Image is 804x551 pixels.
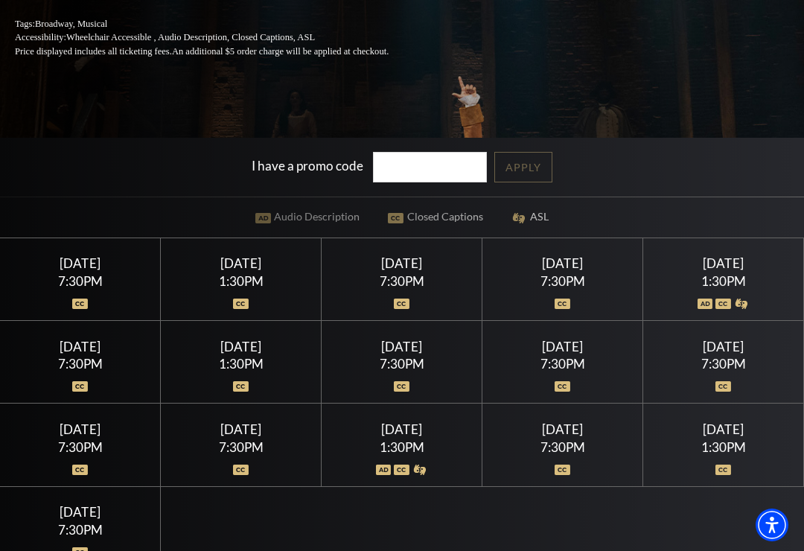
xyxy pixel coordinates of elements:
[18,441,143,453] div: 7:30PM
[339,275,465,287] div: 7:30PM
[500,441,625,453] div: 7:30PM
[339,441,465,453] div: 1:30PM
[661,357,786,370] div: 7:30PM
[179,421,304,437] div: [DATE]
[179,441,304,453] div: 7:30PM
[35,19,107,29] span: Broadway, Musical
[18,421,143,437] div: [DATE]
[252,158,363,173] label: I have a promo code
[18,255,143,271] div: [DATE]
[179,339,304,354] div: [DATE]
[18,523,143,536] div: 7:30PM
[500,339,625,354] div: [DATE]
[661,339,786,354] div: [DATE]
[15,45,424,59] p: Price displayed includes all ticketing fees.
[18,504,143,520] div: [DATE]
[500,421,625,437] div: [DATE]
[18,357,143,370] div: 7:30PM
[15,17,424,31] p: Tags:
[661,421,786,437] div: [DATE]
[756,509,788,541] div: Accessibility Menu
[339,421,465,437] div: [DATE]
[339,339,465,354] div: [DATE]
[15,31,424,45] p: Accessibility:
[66,32,315,42] span: Wheelchair Accessible , Audio Description, Closed Captions, ASL
[179,255,304,271] div: [DATE]
[18,275,143,287] div: 7:30PM
[661,441,786,453] div: 1:30PM
[500,275,625,287] div: 7:30PM
[500,357,625,370] div: 7:30PM
[179,275,304,287] div: 1:30PM
[500,255,625,271] div: [DATE]
[661,275,786,287] div: 1:30PM
[179,357,304,370] div: 1:30PM
[172,46,389,57] span: An additional $5 order charge will be applied at checkout.
[18,339,143,354] div: [DATE]
[339,255,465,271] div: [DATE]
[661,255,786,271] div: [DATE]
[339,357,465,370] div: 7:30PM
